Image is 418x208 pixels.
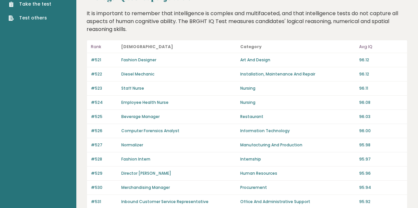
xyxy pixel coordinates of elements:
p: 95.97 [359,156,403,162]
a: Test others [9,15,51,21]
p: Manufacturing And Production [240,142,355,148]
p: #522 [91,71,117,77]
p: #527 [91,142,117,148]
p: Nursing [240,100,355,105]
p: #530 [91,185,117,191]
p: Installation, Maintenance And Repair [240,71,355,77]
p: 95.98 [359,142,403,148]
a: Beverage Manager [121,114,160,119]
p: 95.92 [359,199,403,205]
p: 96.03 [359,114,403,120]
a: Take the test [9,1,51,8]
p: #529 [91,170,117,176]
p: Art And Design [240,57,355,63]
a: Merchandising Manager [121,185,170,190]
p: Human Resources [240,170,355,176]
a: Staff Nurse [121,85,144,91]
p: 96.00 [359,128,403,134]
p: #521 [91,57,117,63]
p: 95.94 [359,185,403,191]
p: 96.08 [359,100,403,105]
p: #524 [91,100,117,105]
p: 96.11 [359,85,403,91]
p: #523 [91,85,117,91]
a: Inbound Customer Service Representative [121,199,209,204]
a: Diesel Mechanic [121,71,154,77]
p: Information Technology [240,128,355,134]
p: 95.96 [359,170,403,176]
a: Director [PERSON_NAME] [121,170,171,176]
b: [DEMOGRAPHIC_DATA] [121,44,173,49]
p: 96.12 [359,71,403,77]
p: Nursing [240,85,355,91]
p: Rank [91,43,117,51]
p: #525 [91,114,117,120]
p: Internship [240,156,355,162]
p: #528 [91,156,117,162]
b: Category [240,44,262,49]
p: Office And Administrative Support [240,199,355,205]
p: #531 [91,199,117,205]
p: Restaurant [240,114,355,120]
p: Procurement [240,185,355,191]
a: Normalizer [121,142,143,148]
a: Computer Forensics Analyst [121,128,179,134]
p: Avg IQ [359,43,403,51]
a: Fashion Designer [121,57,156,63]
a: Fashion Intern [121,156,150,162]
p: 96.12 [359,57,403,63]
div: It is important to remember that intelligence is complex and multifaceted, and that intelligence ... [84,10,410,33]
a: Employee Health Nurse [121,100,169,105]
p: #526 [91,128,117,134]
